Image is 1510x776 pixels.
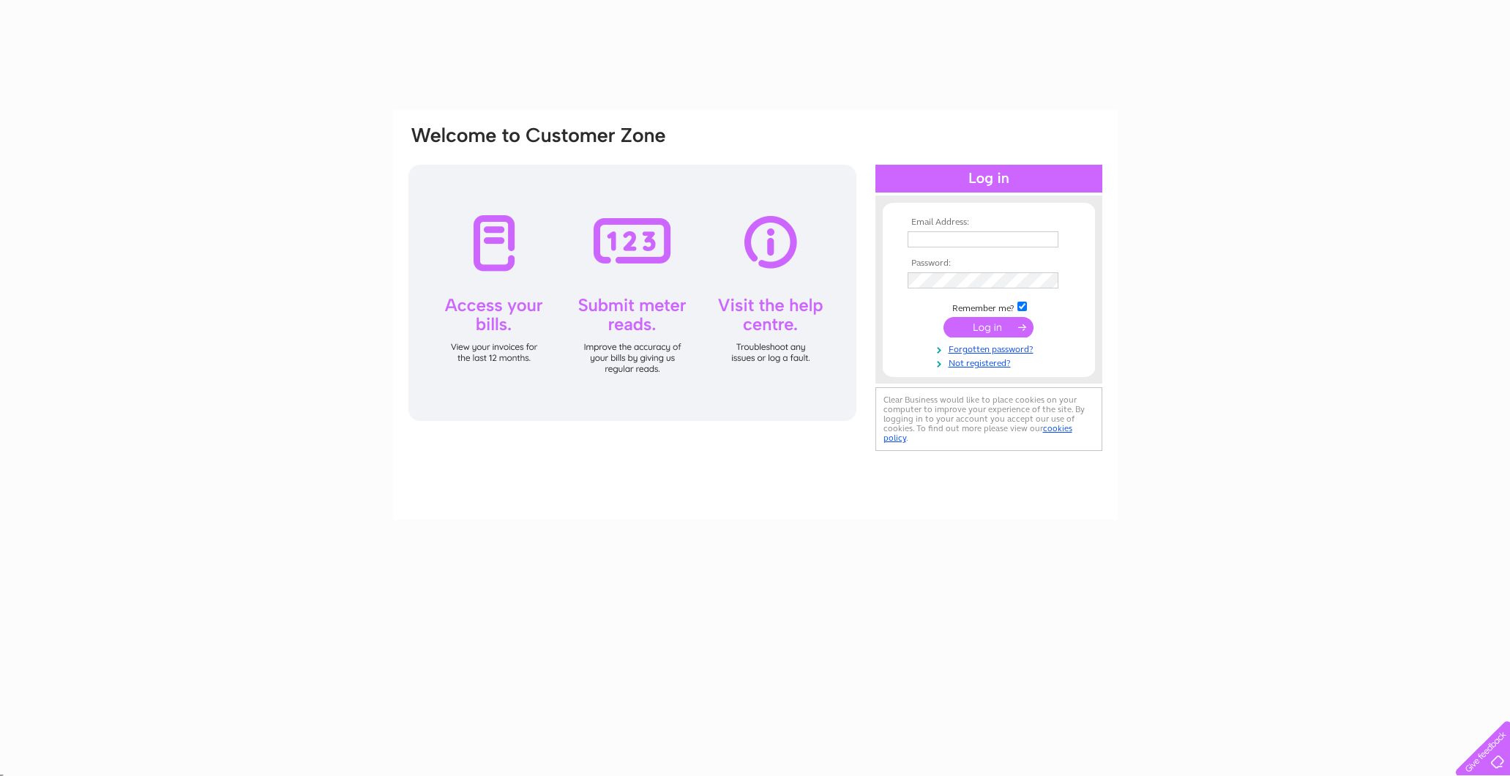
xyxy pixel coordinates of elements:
[908,355,1074,369] a: Not registered?
[904,299,1074,314] td: Remember me?
[904,258,1074,269] th: Password:
[875,387,1102,451] div: Clear Business would like to place cookies on your computer to improve your experience of the sit...
[943,317,1034,337] input: Submit
[908,341,1074,355] a: Forgotten password?
[883,423,1072,443] a: cookies policy
[904,217,1074,228] th: Email Address:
